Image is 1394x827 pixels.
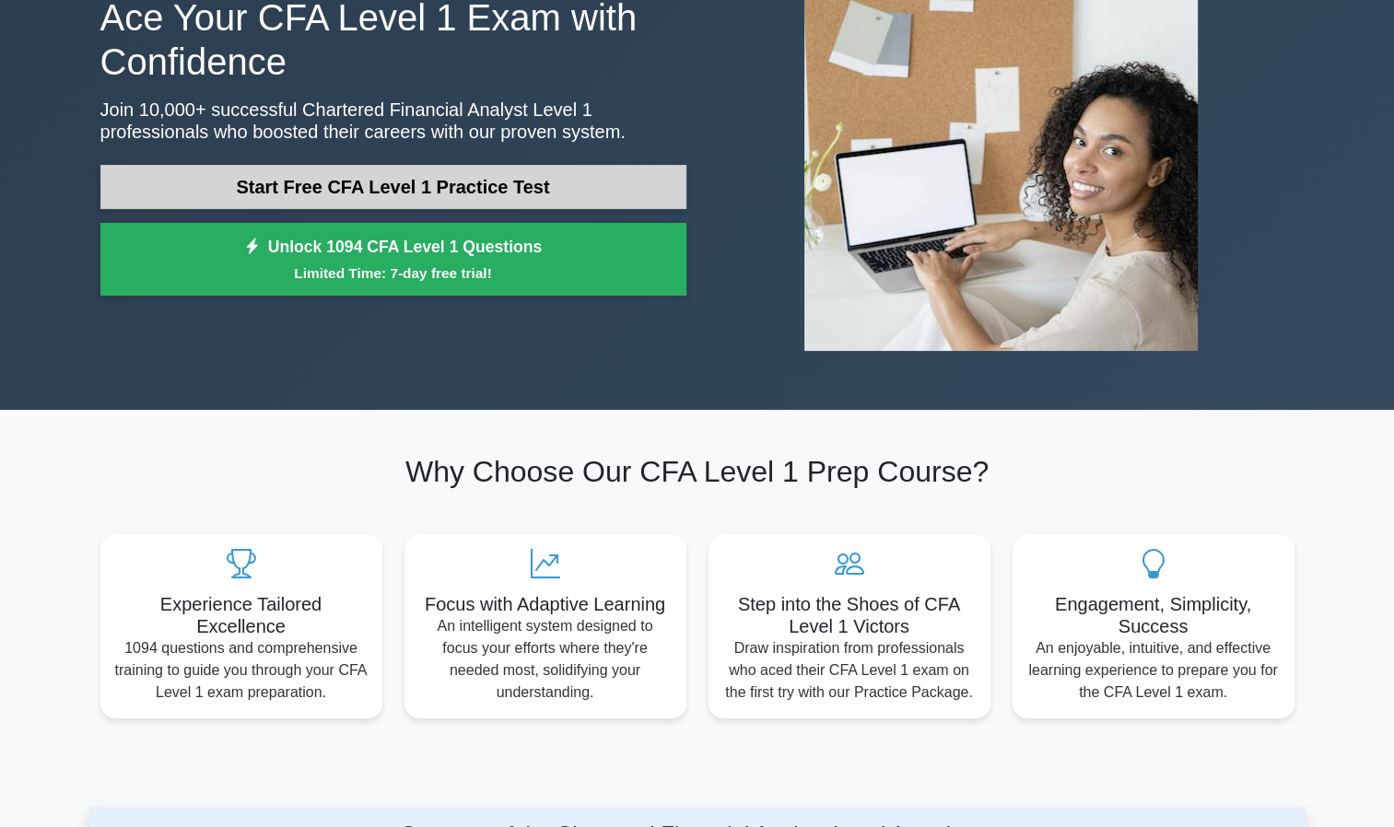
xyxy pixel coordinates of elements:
h5: Experience Tailored Excellence [115,593,368,637]
p: Join 10,000+ successful Chartered Financial Analyst Level 1 professionals who boosted their caree... [100,99,686,143]
h5: Step into the Shoes of CFA Level 1 Victors [723,593,976,637]
p: 1094 questions and comprehensive training to guide you through your CFA Level 1 exam preparation. [115,637,368,704]
a: Start Free CFA Level 1 Practice Test [100,165,686,209]
a: Unlock 1094 CFA Level 1 QuestionsLimited Time: 7-day free trial! [100,223,686,297]
h5: Focus with Adaptive Learning [419,593,672,615]
small: Limited Time: 7-day free trial! [123,262,663,284]
p: An enjoyable, intuitive, and effective learning experience to prepare you for the CFA Level 1 exam. [1027,637,1280,704]
p: An intelligent system designed to focus your efforts where they're needed most, solidifying your ... [419,615,672,704]
h2: Why Choose Our CFA Level 1 Prep Course? [100,454,1294,489]
p: Draw inspiration from professionals who aced their CFA Level 1 exam on the first try with our Pra... [723,637,976,704]
h5: Engagement, Simplicity, Success [1027,593,1280,637]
